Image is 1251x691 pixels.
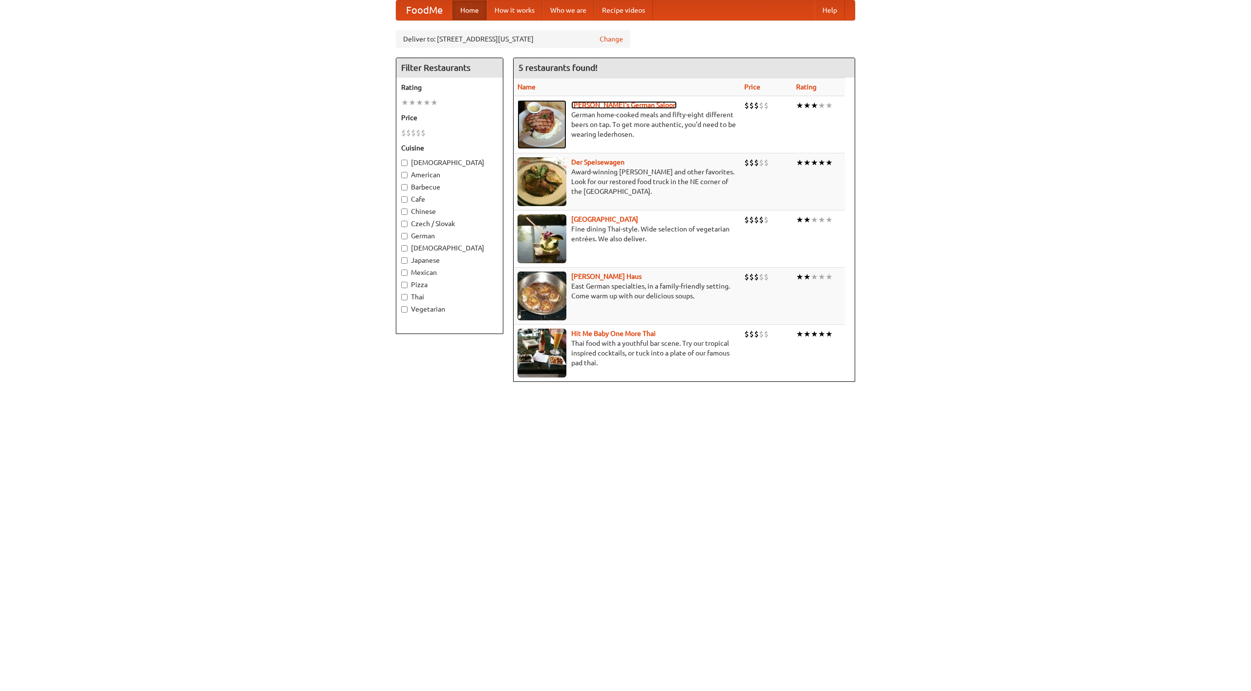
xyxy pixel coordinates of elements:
li: ★ [401,97,409,108]
input: Pizza [401,282,408,288]
a: Price [744,83,760,91]
p: Award-winning [PERSON_NAME] and other favorites. Look for our restored food truck in the NE corne... [518,167,736,196]
li: $ [764,100,769,111]
label: [DEMOGRAPHIC_DATA] [401,243,498,253]
h5: Price [401,113,498,123]
input: Japanese [401,257,408,264]
li: ★ [818,100,825,111]
p: East German specialties, in a family-friendly setting. Come warm up with our delicious soups. [518,281,736,301]
li: $ [759,272,764,282]
a: Change [600,34,623,44]
li: $ [749,100,754,111]
li: ★ [825,100,833,111]
label: Cafe [401,194,498,204]
a: Rating [796,83,817,91]
li: $ [411,127,416,138]
a: Recipe videos [594,0,653,20]
a: Hit Me Baby One More Thai [571,330,656,337]
li: ★ [811,214,818,225]
label: Pizza [401,280,498,290]
li: $ [744,272,749,282]
img: speisewagen.jpg [518,157,566,206]
li: ★ [818,214,825,225]
li: $ [744,157,749,168]
input: Barbecue [401,184,408,190]
input: Vegetarian [401,306,408,313]
label: Barbecue [401,182,498,192]
li: $ [764,272,769,282]
input: Chinese [401,209,408,215]
label: Japanese [401,255,498,265]
li: $ [749,272,754,282]
input: Czech / Slovak [401,221,408,227]
label: Czech / Slovak [401,219,498,229]
li: ★ [825,214,833,225]
li: $ [744,100,749,111]
li: $ [759,214,764,225]
input: [DEMOGRAPHIC_DATA] [401,245,408,251]
a: FoodMe [396,0,453,20]
li: $ [406,127,411,138]
li: $ [754,100,759,111]
img: esthers.jpg [518,100,566,149]
a: [PERSON_NAME] Haus [571,272,642,280]
a: Home [453,0,487,20]
h5: Rating [401,83,498,92]
label: Vegetarian [401,304,498,314]
a: Who we are [542,0,594,20]
input: Cafe [401,196,408,203]
label: German [401,231,498,241]
li: ★ [811,329,818,339]
input: American [401,172,408,178]
li: ★ [423,97,431,108]
input: German [401,233,408,239]
input: Mexican [401,270,408,276]
a: Help [815,0,845,20]
h4: Filter Restaurants [396,58,503,78]
li: $ [764,157,769,168]
div: Deliver to: [STREET_ADDRESS][US_STATE] [396,30,630,48]
label: American [401,170,498,180]
li: ★ [431,97,438,108]
li: ★ [803,214,811,225]
p: Fine dining Thai-style. Wide selection of vegetarian entrées. We also deliver. [518,224,736,244]
a: [GEOGRAPHIC_DATA] [571,215,638,223]
p: German home-cooked meals and fifty-eight different beers on tap. To get more authentic, you'd nee... [518,110,736,139]
li: ★ [803,100,811,111]
li: ★ [796,157,803,168]
img: babythai.jpg [518,329,566,377]
li: ★ [825,272,833,282]
li: ★ [803,329,811,339]
li: $ [421,127,426,138]
li: $ [749,214,754,225]
a: [PERSON_NAME]'s German Saloon [571,101,677,109]
li: ★ [796,329,803,339]
label: Chinese [401,207,498,216]
li: $ [754,214,759,225]
li: ★ [796,100,803,111]
li: ★ [825,157,833,168]
li: ★ [796,214,803,225]
li: ★ [811,272,818,282]
label: Thai [401,292,498,302]
li: ★ [818,157,825,168]
li: $ [749,329,754,339]
li: $ [754,329,759,339]
p: Thai food with a youthful bar scene. Try our tropical inspired cocktails, or tuck into a plate of... [518,338,736,368]
label: Mexican [401,268,498,277]
li: $ [764,329,769,339]
input: Thai [401,294,408,300]
li: $ [754,157,759,168]
li: ★ [409,97,416,108]
a: Der Speisewagen [571,158,625,166]
ng-pluralize: 5 restaurants found! [518,63,598,72]
li: ★ [818,329,825,339]
li: ★ [803,157,811,168]
h5: Cuisine [401,143,498,153]
li: ★ [818,272,825,282]
li: $ [749,157,754,168]
li: $ [759,100,764,111]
